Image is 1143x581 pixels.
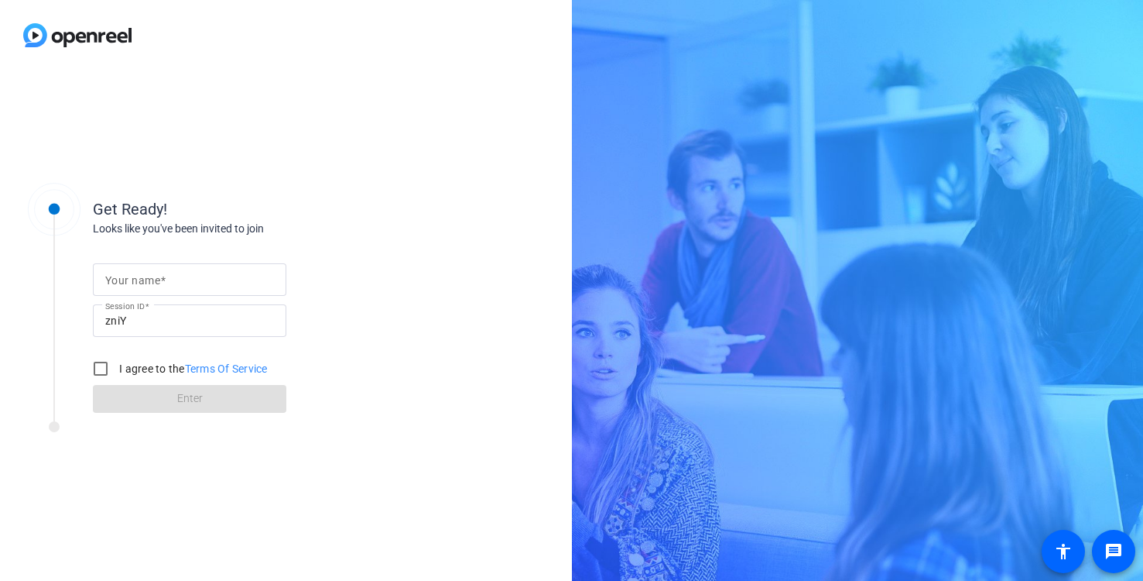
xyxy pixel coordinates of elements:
[116,361,268,376] label: I agree to the
[1054,542,1073,561] mat-icon: accessibility
[105,301,145,311] mat-label: Session ID
[93,221,402,237] div: Looks like you've been invited to join
[105,274,160,287] mat-label: Your name
[185,363,268,375] a: Terms Of Service
[1104,542,1123,561] mat-icon: message
[93,198,402,221] div: Get Ready!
